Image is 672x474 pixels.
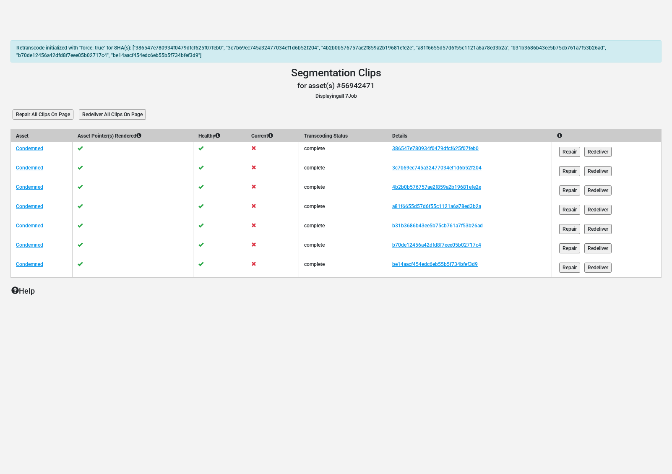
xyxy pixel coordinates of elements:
td: complete [299,161,387,181]
a: Condemned [16,223,43,229]
input: Redeliver [584,224,612,234]
input: Redeliver [584,243,612,253]
a: Condemned [16,146,43,151]
p: Help [11,285,662,297]
th: Transcoding Status [299,130,387,143]
a: 3c7b69ec745a32477034ef1d6b52f204 [392,165,482,171]
a: be14aacf454edc6eb55b5f734bfef3d9 [392,261,478,267]
a: Condemned [16,165,43,171]
a: b31b3686b43ee5b75cb761a7f53b26ad [392,223,483,229]
input: Redeliver [584,185,612,195]
a: 386547e780934f0479dfcf625f07feb0 [392,146,479,151]
a: Condemned [16,203,43,209]
input: Repair [559,166,580,176]
input: Repair [559,263,580,273]
input: Repair [559,205,580,215]
th: Asset Pointer(s) Rendered [72,130,193,143]
th: Details [387,130,552,143]
input: Redeliver [584,205,612,215]
th: Current [246,130,299,143]
b: all 7 [339,93,348,99]
td: complete [299,200,387,219]
th: Healthy [193,130,246,143]
input: Repair All Clips On Page [13,109,73,120]
h3: for asset(s) #56942471 [10,81,662,90]
a: 4b2b0b576757ae2f859a2b19681efe2e [392,184,481,190]
td: complete [299,258,387,278]
input: Repair [559,147,580,157]
input: Redeliver [584,147,612,157]
a: Condemned [16,184,43,190]
th: Asset [11,130,73,143]
h1: Segmentation Clips [10,67,662,79]
a: a81f6655d57d6f55c1121a6a78ed3b2a [392,203,481,209]
td: complete [299,181,387,200]
td: complete [299,219,387,239]
a: Condemned [16,242,43,248]
a: b70de12456a42dfd8f7eee05b02717c4 [392,242,481,248]
input: Redeliver [584,166,612,176]
header: Displaying Job [10,67,662,100]
td: complete [299,142,387,161]
input: Repair [559,185,580,195]
input: Redeliver [584,263,612,273]
input: Redeliver All Clips On Page [79,109,146,120]
div: Retranscode initialized with "force: true" for SHA(s): ["386547e780934f0479dfcf625f07feb0", "3c7b... [10,40,662,63]
input: Repair [559,224,580,234]
a: Condemned [16,261,43,267]
td: complete [299,239,387,258]
input: Repair [559,243,580,253]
